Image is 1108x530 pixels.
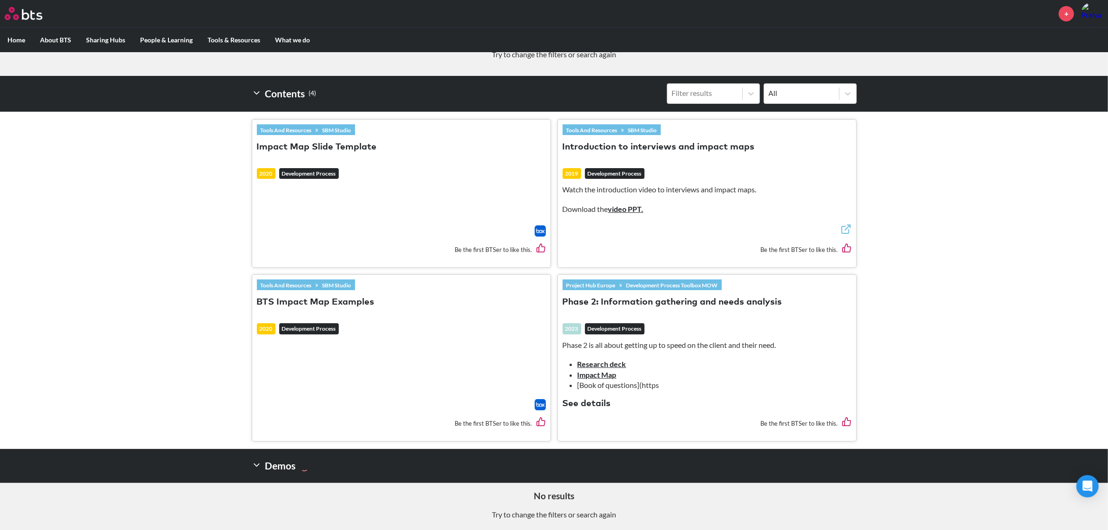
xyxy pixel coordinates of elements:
[840,224,852,237] a: External link
[1059,6,1074,21] a: +
[279,168,339,179] em: Development Process
[252,83,316,104] h2: Contents
[200,28,268,52] label: Tools & Resources
[563,168,581,179] div: 2019
[535,399,546,410] a: Download file from Box
[563,279,722,290] div: »
[1081,2,1103,25] img: Praiya Thawornwattanaphol
[319,280,355,290] a: SBM Studio
[7,510,1101,520] p: Try to change the filters or search again
[257,237,546,262] div: Be the first BTSer to like this.
[7,49,1101,60] p: Try to change the filters or search again
[257,125,316,135] a: Tools And Resources
[563,124,661,135] div: »
[252,456,309,475] h2: Demos
[563,296,782,309] button: Phase 2: Information gathering and needs analysis
[79,28,133,52] label: Sharing Hubs
[1081,2,1103,25] a: Profile
[563,237,852,262] div: Be the first BTSer to like this.
[268,28,317,52] label: What we do
[319,125,355,135] a: SBM Studio
[33,28,79,52] label: About BTS
[623,280,722,290] a: Development Process Toolbox MOW
[279,323,339,334] em: Development Process
[563,141,755,154] button: Introduction to interviews and impact maps
[578,360,626,368] a: Research deck
[1076,475,1099,497] div: Open Intercom Messenger
[133,28,200,52] label: People & Learning
[5,7,60,20] a: Go home
[257,124,355,135] div: »
[672,88,738,98] div: Filter results
[535,225,546,237] a: Download file from Box
[608,204,644,213] a: video PPT.
[5,7,42,20] img: BTS Logo
[563,125,621,135] a: Tools And Resources
[563,280,619,290] a: Project Hub Europe
[257,323,275,334] div: 2020
[257,296,375,309] button: BTS Impact Map Examples
[563,323,581,334] div: 2023
[625,125,661,135] a: SBM Studio
[578,370,617,379] a: Impact Map
[257,141,377,154] button: Impact Map Slide Template
[563,184,852,195] p: Watch the introduction video to interviews and impact maps.
[535,399,546,410] img: Box logo
[769,88,834,98] div: All
[563,398,611,410] button: See details
[535,225,546,237] img: Box logo
[257,279,355,290] div: »
[257,410,546,436] div: Be the first BTSer to like this.
[585,323,645,334] em: Development Process
[563,340,852,350] p: Phase 2 is all about getting up to speed on the client and their need.
[578,380,844,390] li: [Book of questions](https
[257,280,316,290] a: Tools And Resources
[257,168,275,179] div: 2020
[563,204,852,214] p: Download the
[585,168,645,179] em: Development Process
[7,490,1101,503] h5: No results
[309,87,316,100] small: ( 4 )
[563,410,852,436] div: Be the first BTSer to like this.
